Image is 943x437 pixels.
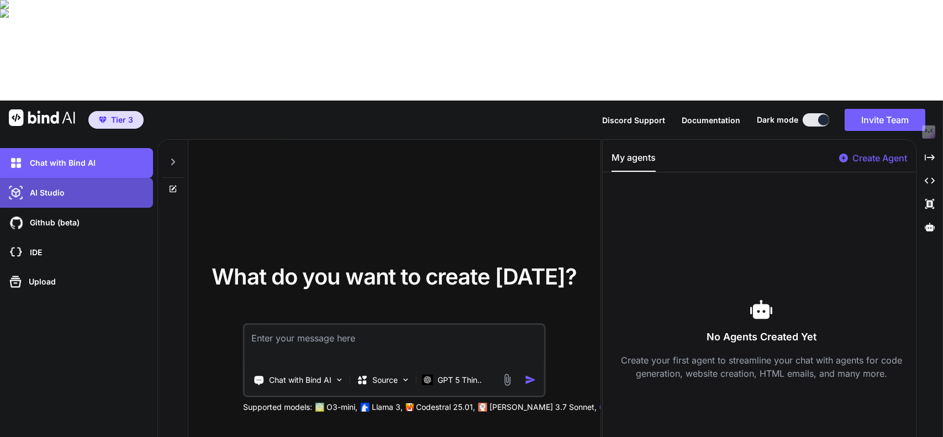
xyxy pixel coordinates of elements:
span: Dark mode [757,114,798,125]
p: Create your first agent to streamline your chat with agents for code generation, website creation... [612,354,912,380]
span: Documentation [682,115,740,125]
p: GPT 5 Thin.. [438,375,482,386]
button: premiumTier 3 [88,111,144,129]
h3: No Agents Created Yet [612,329,912,345]
img: claude [600,403,609,412]
button: Discord Support [602,114,665,126]
img: Pick Models [401,375,410,385]
span: Discord Support [602,115,665,125]
p: [PERSON_NAME] 3.7 Sonnet, [489,402,597,413]
p: Llama 3, [372,402,403,413]
img: claude [478,403,487,412]
img: Mistral-AI [406,403,414,411]
p: Source [372,375,398,386]
img: attachment [501,373,514,386]
img: icon [525,374,536,386]
p: Supported models: [243,402,312,413]
p: Chat with Bind AI [269,375,331,386]
p: O3-mini, [326,402,357,413]
span: What do you want to create [DATE]? [212,263,577,290]
button: Documentation [682,114,740,126]
p: IDE [25,247,42,258]
button: My agents [612,151,656,172]
img: premium [99,117,107,123]
img: Llama2 [361,403,370,412]
img: cloudideIcon [7,243,25,262]
p: Chat with Bind AI [25,157,96,169]
img: darkAi-studio [7,183,25,202]
p: AI Studio [25,187,65,198]
img: GPT 5 Thinking High [422,375,433,385]
img: darkChat [7,154,25,172]
img: GPT-4 [315,403,324,412]
img: githubDark [7,213,25,232]
p: Codestral 25.01, [416,402,475,413]
button: Invite Team [845,109,925,131]
img: Bind AI [9,109,75,126]
p: Github (beta) [25,217,80,228]
img: Pick Tools [335,375,344,385]
span: Tier 3 [111,114,133,125]
p: Upload [24,276,56,287]
p: Create Agent [852,151,907,165]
